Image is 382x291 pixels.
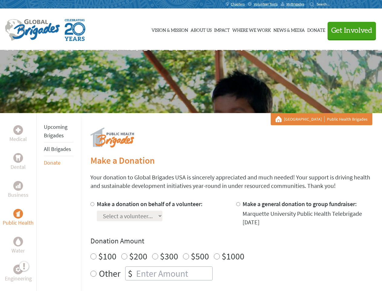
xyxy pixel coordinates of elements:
li: All Brigades [44,142,73,156]
span: Chapters [231,2,245,7]
label: Make a donation on behalf of a volunteer: [97,200,203,208]
img: Dental [16,155,21,161]
a: News & Media [273,14,305,45]
button: Get Involved [328,22,376,39]
div: Dental [13,153,23,163]
a: EngineeringEngineering [5,265,32,283]
a: Upcoming Brigades [44,123,67,139]
a: [GEOGRAPHIC_DATA] [284,116,325,122]
a: BusinessBusiness [8,181,28,199]
h2: Make a Donation [90,155,372,166]
img: Global Brigades Logo [5,19,60,41]
p: Your donation to Global Brigades USA is sincerely appreciated and much needed! Your support is dr... [90,173,372,190]
a: Impact [214,14,230,45]
a: Where We Work [232,14,271,45]
div: $ [126,267,135,280]
label: Make a general donation to group fundraiser: [243,200,357,208]
input: Search... [317,2,334,6]
a: All Brigades [44,145,71,152]
p: Engineering [5,274,32,283]
a: MedicalMedical [9,125,27,143]
span: Get Involved [331,27,372,34]
img: Water [16,238,21,245]
li: Donate [44,156,73,169]
img: Medical [16,128,21,132]
a: WaterWater [11,237,25,255]
label: $100 [98,250,116,262]
label: $300 [160,250,178,262]
a: Vision & Mission [152,14,188,45]
label: $1000 [222,250,244,262]
div: Public Health Brigades [276,116,367,122]
div: Engineering [13,265,23,274]
label: $200 [129,250,147,262]
span: Volunteer Tools [254,2,278,7]
a: Donate [307,14,325,45]
label: $500 [191,250,209,262]
h4: Donation Amount [90,236,372,246]
img: Engineering [16,267,21,272]
div: Water [13,237,23,246]
p: Water [11,246,25,255]
img: Global Brigades Celebrating 20 Years [65,19,85,41]
div: Medical [13,125,23,135]
div: Public Health [13,209,23,219]
input: Enter Amount [135,267,212,280]
a: DentalDental [11,153,26,171]
a: Public HealthPublic Health [3,209,34,227]
label: Other [99,266,120,280]
p: Business [8,191,28,199]
a: Donate [44,159,60,166]
div: Marquette University Public Health Telebrigade [DATE] [243,209,372,226]
img: logo-public-health.png [90,128,134,148]
div: Business [13,181,23,191]
img: Public Health [16,211,21,217]
p: Dental [11,163,26,171]
p: Public Health [3,219,34,227]
span: MyBrigades [286,2,304,7]
a: About Us [191,14,212,45]
img: Business [16,183,21,188]
p: Medical [9,135,27,143]
li: Upcoming Brigades [44,120,73,142]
